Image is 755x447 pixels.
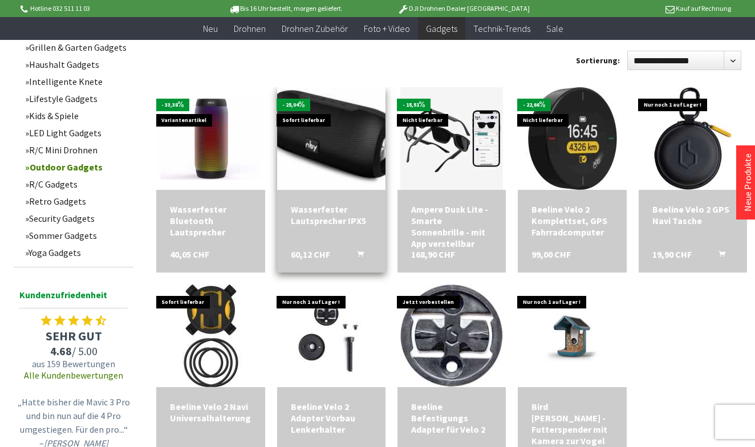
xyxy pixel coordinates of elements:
a: Beeline Velo 2 Adapter Vorbau Lenkerhalter 23,90 CHF In den Warenkorb [291,401,372,435]
span: Drohnen [234,23,266,34]
div: Beeline Velo 2 Navi Universalhalterung [170,401,251,424]
a: Yoga Gadgets [19,244,133,261]
a: Kids & Spiele [19,107,133,124]
p: Kauf auf Rechnung [553,2,730,15]
a: Sale [538,17,571,40]
button: In den Warenkorb [705,249,732,263]
span: 19,90 CHF [652,249,692,260]
div: Wasserfester Bluetooth Lautsprecher [170,204,251,238]
a: Outdoor Gadgets [19,159,133,176]
div: Beeline Velo 2 GPS Navi Tasche [652,204,733,226]
img: Ampere Dusk Lite - Smarte Sonnenbrille - mit App verstellbar [400,87,503,190]
a: Beeline Velo 2 Komplettset, GPS Fahrradcomputer 99,00 CHF [531,204,612,238]
div: Wasserfester Lautsprecher IPX5 [291,204,372,226]
button: In den Warenkorb [343,249,371,263]
a: Neu [195,17,226,40]
a: Lifestyle Gadgets [19,90,133,107]
img: Beeline Velo 2 Navi Universalhalterung [160,285,262,387]
div: Beeline Befestigungs Adapter für Velo 2 [411,401,492,435]
div: Beeline Velo 2 Adapter Vorbau Lenkerhalter [291,401,372,435]
a: Haushalt Gadgets [19,56,133,73]
a: Drohnen Zubehör [274,17,356,40]
a: Wasserfester Lautsprecher IPX5 60,12 CHF In den Warenkorb [291,204,372,226]
span: Drohnen Zubehör [282,23,348,34]
p: DJI Drohnen Dealer [GEOGRAPHIC_DATA] [375,2,553,15]
p: Bis 16 Uhr bestellt, morgen geliefert. [196,2,374,15]
a: Alle Kundenbewertungen [24,369,123,381]
img: Beeline Velo 2 Komplettset, GPS Fahrradcomputer [521,87,624,190]
span: Neu [203,23,218,34]
a: Drohnen [226,17,274,40]
div: Ampere Dusk Lite - Smarte Sonnenbrille - mit App verstellbar [411,204,492,249]
img: Beeline Befestigungs Adapter für Velo 2 [400,285,503,387]
span: SEHR GUT [14,328,133,344]
a: Retro Gadgets [19,193,133,210]
span: 99,00 CHF [531,249,571,260]
span: 4.68 [50,344,72,358]
span: aus 159 Bewertungen [14,358,133,369]
span: Sale [546,23,563,34]
a: Security Gadgets [19,210,133,227]
label: Sortierung: [576,51,620,70]
a: Wasserfester Bluetooth Lautsprecher 40,05 CHF [170,204,251,238]
img: Bird Buddy Vogelhaus - Futterspender mit Kamera zur Vogel Erkennung [518,302,626,370]
span: 168,90 CHF [411,249,455,260]
a: Ampere Dusk Lite - Smarte Sonnenbrille - mit App verstellbar 168,90 CHF [411,204,492,249]
a: Gadgets [418,17,465,40]
a: R/C Mini Drohnen [19,141,133,159]
span: Technik-Trends [473,23,530,34]
a: Beeline Velo 2 GPS Navi Tasche 19,90 CHF In den Warenkorb [652,204,733,226]
a: Beeline Befestigungs Adapter für Velo 2 14,90 CHF In den Warenkorb [411,401,492,435]
span: / 5.00 [14,344,133,358]
a: Technik-Trends [465,17,538,40]
img: Beeline Velo 2 Adapter Vorbau Lenkerhalter [280,285,383,387]
img: Beeline Velo 2 GPS Navi Tasche [642,87,744,190]
a: Beeline Velo 2 Navi Universalhalterung 19,90 CHF In den Warenkorb [170,401,251,424]
img: Wasserfester Lautsprecher IPX5 [255,78,407,200]
img: Wasserfester Bluetooth Lautsprecher [156,98,265,180]
a: Grillen & Garten Gadgets [19,39,133,56]
a: Neue Produkte [742,153,753,212]
p: Hotline 032 511 11 03 [18,2,196,15]
span: Kundenzufriedenheit [19,287,128,308]
div: Beeline Velo 2 Komplettset, GPS Fahrradcomputer [531,204,612,238]
a: Sommer Gadgets [19,227,133,244]
span: Foto + Video [364,23,410,34]
a: LED Light Gadgets [19,124,133,141]
a: Intelligente Knete [19,73,133,90]
span: 60,12 CHF [291,249,330,260]
a: R/C Gadgets [19,176,133,193]
a: Foto + Video [356,17,418,40]
span: 40,05 CHF [170,249,209,260]
span: Gadgets [426,23,457,34]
